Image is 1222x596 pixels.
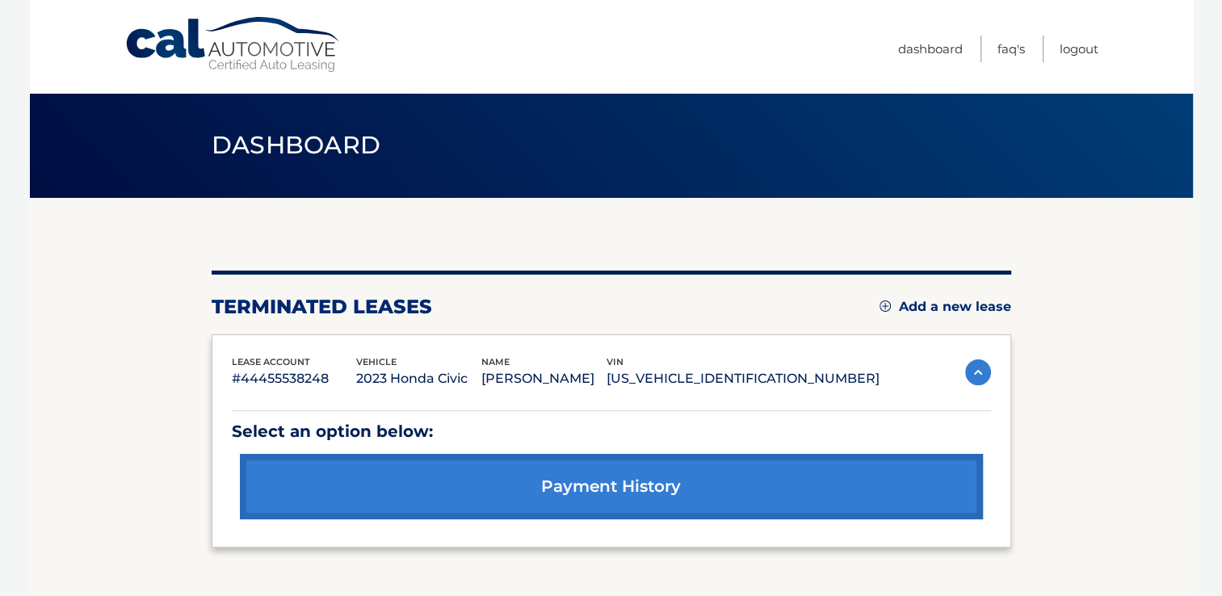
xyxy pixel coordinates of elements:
[356,367,481,390] p: 2023 Honda Civic
[607,367,880,390] p: [US_VEHICLE_IDENTIFICATION_NUMBER]
[481,356,510,367] span: name
[212,295,432,319] h2: terminated leases
[212,130,381,160] span: Dashboard
[232,418,991,446] p: Select an option below:
[356,356,397,367] span: vehicle
[1060,36,1098,62] a: Logout
[898,36,963,62] a: Dashboard
[232,356,310,367] span: lease account
[607,356,624,367] span: vin
[880,299,1011,315] a: Add a new lease
[232,367,357,390] p: #44455538248
[880,300,891,312] img: add.svg
[965,359,991,385] img: accordion-active.svg
[240,454,983,519] a: payment history
[124,16,342,73] a: Cal Automotive
[997,36,1025,62] a: FAQ's
[481,367,607,390] p: [PERSON_NAME]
